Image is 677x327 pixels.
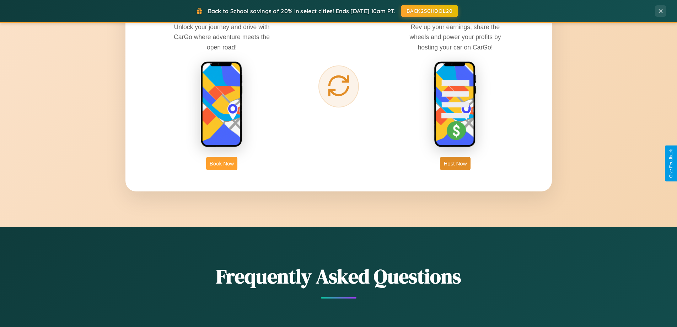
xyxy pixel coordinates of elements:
img: host phone [434,61,477,148]
button: BACK2SCHOOL20 [401,5,458,17]
p: Unlock your journey and drive with CarGo where adventure meets the open road! [168,22,275,52]
p: Rev up your earnings, share the wheels and power your profits by hosting your car on CarGo! [402,22,509,52]
span: Back to School savings of 20% in select cities! Ends [DATE] 10am PT. [208,7,396,15]
button: Host Now [440,157,470,170]
div: Give Feedback [668,149,673,178]
button: Book Now [206,157,237,170]
h2: Frequently Asked Questions [125,263,552,290]
img: rent phone [200,61,243,148]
